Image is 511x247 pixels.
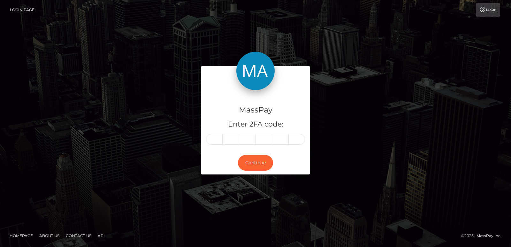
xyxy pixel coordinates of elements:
button: Continue [238,155,273,171]
h5: Enter 2FA code: [206,120,305,129]
div: © 2025 , MassPay Inc. [461,232,506,239]
a: Contact Us [63,231,94,241]
a: Login [476,3,500,17]
a: API [95,231,107,241]
a: Homepage [7,231,35,241]
a: About Us [37,231,62,241]
img: MassPay [236,52,275,90]
h4: MassPay [206,104,305,116]
a: Login Page [10,3,34,17]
